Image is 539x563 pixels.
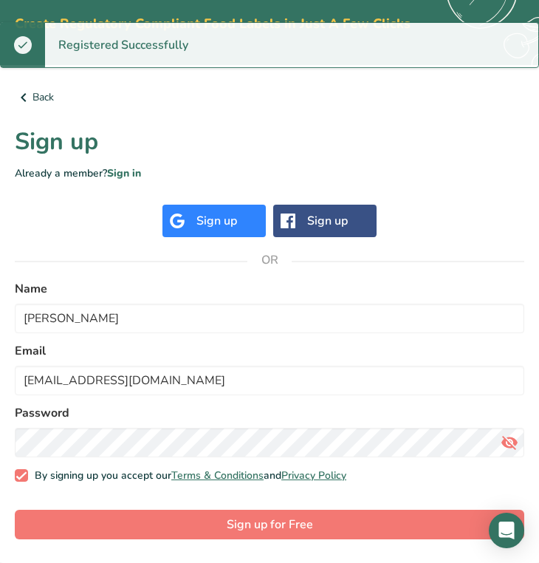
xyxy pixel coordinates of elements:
span: By signing up you accept our and [28,469,347,482]
h1: Sign up [15,124,524,160]
input: email@example.com [15,366,524,395]
span: OR [247,238,292,282]
span: Sign up for Free [227,516,313,533]
span: Create Regulatory Compliant Food Labels in Just A Few Clicks [15,15,411,33]
div: Sign up [307,212,348,230]
a: Terms & Conditions [171,468,264,482]
div: Sign up [196,212,237,230]
div: Registered Successfully [45,23,202,67]
label: Email [15,342,524,360]
button: Sign up for Free [15,510,524,539]
p: Already a member? [15,166,524,181]
a: Sign in [107,166,141,180]
div: Open Intercom Messenger [489,513,524,548]
label: Name [15,280,524,298]
a: Privacy Policy [281,468,346,482]
a: Back [15,89,524,106]
label: Password [15,404,524,422]
input: John Doe [15,304,524,333]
